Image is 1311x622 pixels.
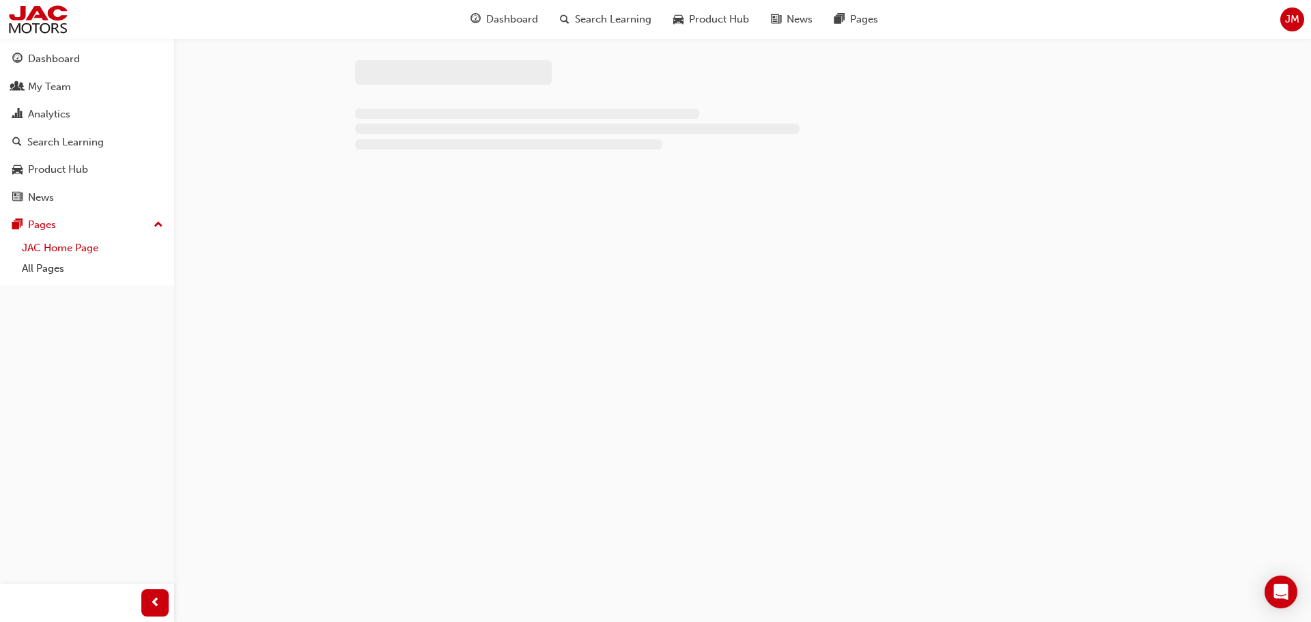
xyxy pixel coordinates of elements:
a: My Team [5,74,169,100]
span: News [787,12,813,27]
a: car-iconProduct Hub [662,5,760,33]
div: Search Learning [27,135,104,150]
a: guage-iconDashboard [460,5,549,33]
button: JM [1280,8,1304,31]
div: My Team [28,79,71,95]
span: news-icon [12,192,23,204]
a: News [5,185,169,210]
span: Dashboard [486,12,538,27]
a: All Pages [16,258,169,279]
span: JM [1285,12,1299,27]
span: Product Hub [689,12,749,27]
div: Product Hub [28,162,88,178]
span: guage-icon [470,11,481,28]
span: up-icon [154,216,163,234]
div: Open Intercom Messenger [1265,576,1297,608]
button: Pages [5,212,169,238]
button: DashboardMy TeamAnalyticsSearch LearningProduct HubNews [5,44,169,212]
a: Dashboard [5,46,169,72]
div: Pages [28,217,56,233]
a: search-iconSearch Learning [549,5,662,33]
span: guage-icon [12,53,23,66]
span: pages-icon [834,11,845,28]
a: news-iconNews [760,5,823,33]
span: search-icon [12,137,22,149]
span: pages-icon [12,219,23,231]
div: News [28,190,54,206]
span: chart-icon [12,109,23,121]
span: prev-icon [150,595,160,612]
span: car-icon [673,11,683,28]
span: car-icon [12,164,23,176]
span: people-icon [12,81,23,94]
img: jac-portal [7,4,69,35]
a: Product Hub [5,157,169,182]
a: JAC Home Page [16,238,169,259]
div: Dashboard [28,51,80,67]
span: news-icon [771,11,781,28]
a: pages-iconPages [823,5,889,33]
div: Analytics [28,107,70,122]
span: search-icon [560,11,569,28]
a: Search Learning [5,130,169,155]
a: Analytics [5,102,169,127]
span: Search Learning [575,12,651,27]
span: Pages [850,12,878,27]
